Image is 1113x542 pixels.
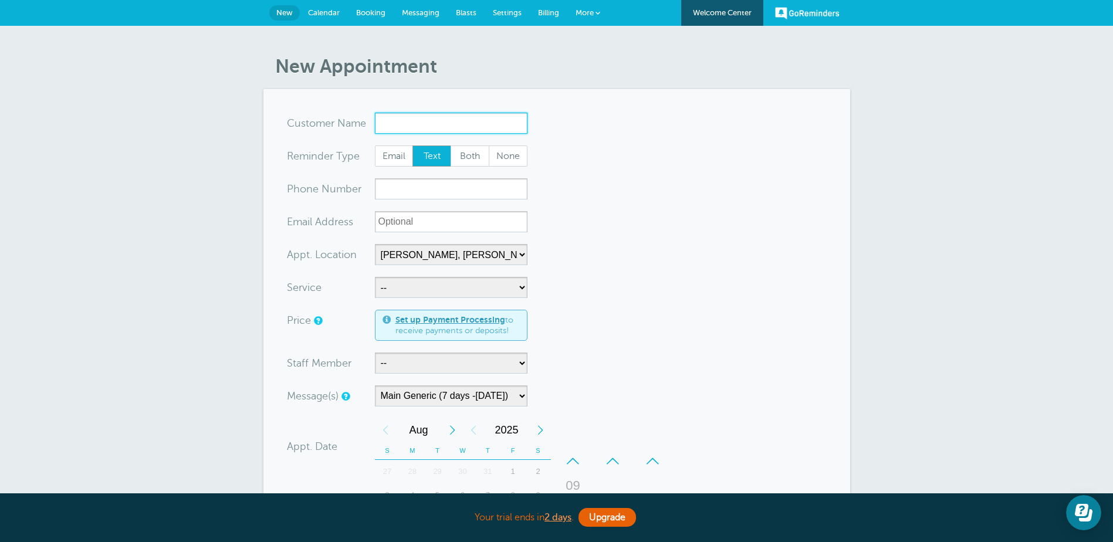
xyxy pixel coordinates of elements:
div: Sunday, August 3 [375,483,400,507]
div: 30 [450,460,475,483]
div: Saturday, August 2 [526,460,551,483]
label: None [489,145,527,167]
span: Email [375,146,413,166]
div: ame [287,113,375,134]
input: Optional [375,211,527,232]
span: Pho [287,184,306,194]
span: il Add [307,216,334,227]
th: T [475,442,500,460]
div: 9 [526,483,551,507]
div: 29 [425,460,450,483]
span: Cus [287,118,306,128]
th: F [500,442,526,460]
div: 27 [375,460,400,483]
div: Next Year [530,418,551,442]
div: Sunday, July 27 [375,460,400,483]
span: 2025 [484,418,530,442]
div: 4 [400,483,425,507]
div: Tuesday, August 5 [425,483,450,507]
span: More [576,8,594,17]
div: 7 [475,483,500,507]
div: 6 [450,483,475,507]
div: Monday, August 4 [400,483,425,507]
span: Text [413,146,451,166]
div: 31 [475,460,500,483]
label: Reminder Type [287,151,360,161]
div: 1 [500,460,526,483]
a: An optional price for the appointment. If you set a price, you can include a payment link in your... [314,317,321,324]
div: mber [287,178,375,199]
span: Both [451,146,489,166]
span: tomer N [306,118,346,128]
div: Thursday, July 31 [475,460,500,483]
span: to receive payments or deposits! [395,315,520,336]
iframe: Resource center [1066,495,1101,530]
span: Billing [538,8,559,17]
div: Tuesday, July 29 [425,460,450,483]
div: ress [287,211,375,232]
label: Both [451,145,489,167]
span: ne Nu [306,184,336,194]
div: Next Month [442,418,463,442]
div: Previous Month [375,418,396,442]
div: 3 [375,483,400,507]
div: Saturday, August 9 [526,483,551,507]
div: 09 [559,474,587,497]
span: Booking [356,8,385,17]
th: M [400,442,425,460]
th: S [375,442,400,460]
th: S [526,442,551,460]
div: Wednesday, August 6 [450,483,475,507]
span: None [489,146,527,166]
a: 2 days [544,512,571,523]
a: Set up Payment Processing [395,315,505,324]
label: Staff Member [287,358,351,368]
label: Appt. Date [287,441,337,452]
span: August [396,418,442,442]
span: Blasts [456,8,476,17]
div: Previous Year [463,418,484,442]
label: Price [287,315,311,326]
a: Upgrade [579,508,636,527]
span: Settings [493,8,522,17]
span: Calendar [308,8,340,17]
label: Email [375,145,414,167]
div: Monday, July 28 [400,460,425,483]
label: Appt. Location [287,249,357,260]
th: W [450,442,475,460]
div: Thursday, August 7 [475,483,500,507]
div: Friday, August 8 [500,483,526,507]
div: 8 [500,483,526,507]
label: Message(s) [287,391,339,401]
div: 2 [526,460,551,483]
div: Your trial ends in . [263,505,850,530]
th: T [425,442,450,460]
span: Messaging [402,8,439,17]
a: New [269,5,300,21]
a: Simple templates and custom messages will use the reminder schedule set under Settings > Reminder... [341,392,349,400]
div: 28 [400,460,425,483]
div: Wednesday, July 30 [450,460,475,483]
span: Ema [287,216,307,227]
h1: New Appointment [275,55,850,77]
div: Friday, August 1 [500,460,526,483]
label: Service [287,282,322,293]
span: New [276,8,293,17]
label: Text [412,145,451,167]
div: 5 [425,483,450,507]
